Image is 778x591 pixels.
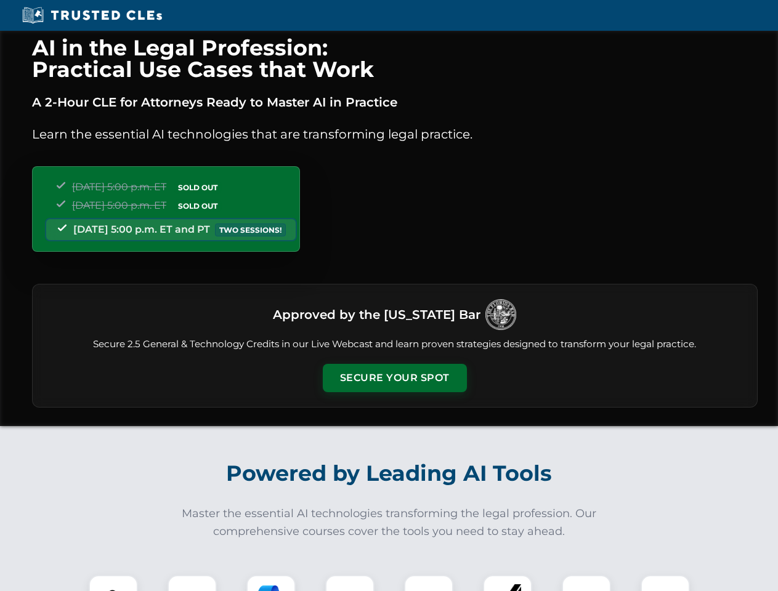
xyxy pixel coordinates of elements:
p: Secure 2.5 General & Technology Credits in our Live Webcast and learn proven strategies designed ... [47,337,742,352]
img: Logo [485,299,516,330]
p: Learn the essential AI technologies that are transforming legal practice. [32,124,758,144]
h1: AI in the Legal Profession: Practical Use Cases that Work [32,37,758,80]
span: SOLD OUT [174,181,222,194]
span: SOLD OUT [174,199,222,212]
button: Secure Your Spot [323,364,467,392]
h3: Approved by the [US_STATE] Bar [273,304,480,326]
span: [DATE] 5:00 p.m. ET [72,181,166,193]
p: A 2-Hour CLE for Attorneys Ready to Master AI in Practice [32,92,758,112]
p: Master the essential AI technologies transforming the legal profession. Our comprehensive courses... [174,505,605,541]
img: Trusted CLEs [18,6,166,25]
span: [DATE] 5:00 p.m. ET [72,199,166,211]
h2: Powered by Leading AI Tools [48,452,731,495]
